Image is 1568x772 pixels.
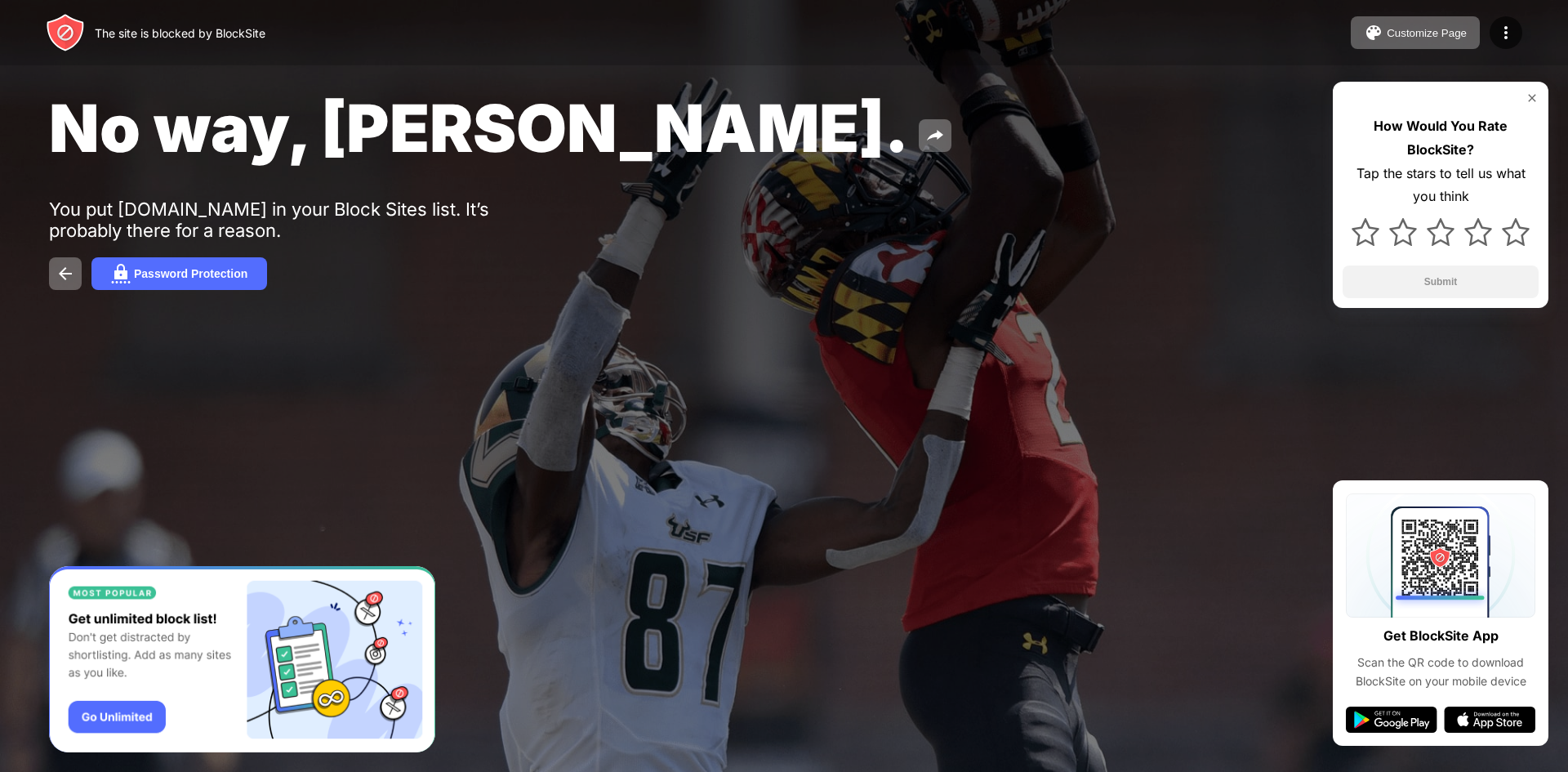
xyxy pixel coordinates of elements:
[1427,218,1454,246] img: star.svg
[1343,114,1539,162] div: How Would You Rate BlockSite?
[1351,16,1480,49] button: Customize Page
[49,566,435,753] iframe: Banner
[1343,162,1539,209] div: Tap the stars to tell us what you think
[1343,266,1539,298] button: Submit
[925,126,945,145] img: share.svg
[1502,218,1530,246] img: star.svg
[1389,218,1417,246] img: star.svg
[1383,624,1499,648] div: Get BlockSite App
[49,199,554,241] div: You put [DOMAIN_NAME] in your Block Sites list. It’s probably there for a reason.
[1496,23,1516,42] img: menu-icon.svg
[134,267,247,280] div: Password Protection
[1346,493,1535,618] img: qrcode.svg
[49,88,909,167] span: No way, [PERSON_NAME].
[1346,654,1535,690] div: Scan the QR code to download BlockSite on your mobile device
[1352,218,1379,246] img: star.svg
[1346,707,1437,733] img: google-play.svg
[1444,707,1535,733] img: app-store.svg
[1526,91,1539,105] img: rate-us-close.svg
[111,264,131,283] img: password.svg
[56,264,75,283] img: back.svg
[91,257,267,290] button: Password Protection
[1387,27,1467,39] div: Customize Page
[1364,23,1383,42] img: pallet.svg
[46,13,85,52] img: header-logo.svg
[1464,218,1492,246] img: star.svg
[95,26,265,40] div: The site is blocked by BlockSite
